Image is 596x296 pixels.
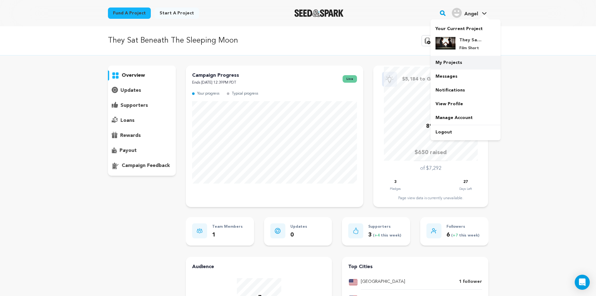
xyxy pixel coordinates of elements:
h4: They Sat Beneath The Sleeping Moon [459,37,482,43]
img: Seed&Spark Logo Dark Mode [294,9,344,17]
p: 1 [212,231,243,240]
a: Angel's Profile [451,7,488,18]
button: rewards [108,131,176,141]
p: rewards [120,132,141,139]
a: Logout [430,125,501,139]
p: 1 follower [459,278,482,286]
p: 6 [446,231,479,240]
p: Days Left [459,186,472,192]
p: 0 [290,231,307,240]
p: They Sat Beneath The Sleeping Moon [108,35,238,46]
span: +4 [374,234,381,237]
span: +7 [453,234,459,237]
p: 8% [426,122,435,131]
a: My Projects [430,56,501,70]
p: overview [122,72,145,79]
span: ( this week) [372,234,401,237]
p: Film Short [459,46,482,51]
p: Campaign Progress [192,72,239,79]
div: Open Intercom Messenger [575,275,590,290]
button: updates [108,86,176,96]
p: Your Current Project [436,23,496,32]
a: Messages [430,70,501,83]
img: user.png [452,8,462,18]
span: live [343,75,357,83]
p: updates [120,87,141,94]
p: Team Members [212,223,243,231]
p: 27 [463,179,468,186]
h4: Audience [192,263,326,271]
p: Ends [DATE] 12:39PM PDT [192,79,239,86]
p: Your progress [197,90,219,97]
span: Angel [464,12,478,17]
button: overview [108,70,176,80]
a: Start a project [155,8,199,19]
span: Angel's Profile [451,7,488,20]
p: 3 [394,179,396,186]
div: Angel's Profile [452,8,478,18]
button: supporters [108,101,176,111]
p: [GEOGRAPHIC_DATA] [361,278,405,286]
div: Page view data is currently unavailable. [380,196,482,201]
p: loans [120,117,135,124]
button: payout [108,146,176,156]
p: Followers [446,223,479,231]
h4: Top Cities [348,263,482,271]
p: 3 [368,231,401,240]
a: Fund a project [108,8,151,19]
button: campaign feedback [108,161,176,171]
p: of $7,292 [420,165,441,172]
p: Pledges [390,186,401,192]
a: Notifications [430,83,501,97]
p: supporters [120,102,148,109]
span: ( this week) [450,234,479,237]
button: loans [108,116,176,126]
p: campaign feedback [122,162,170,169]
a: View Profile [430,97,501,111]
p: Updates [290,223,307,231]
p: Typical progress [232,90,258,97]
a: Manage Account [430,111,501,125]
p: Supporters [368,223,401,231]
a: Your Current Project They Sat Beneath The Sleeping Moon Film Short [436,23,496,56]
img: 0ac15e21be73beb3.png [436,37,456,49]
p: payout [120,147,137,154]
a: Seed&Spark Homepage [294,9,344,17]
